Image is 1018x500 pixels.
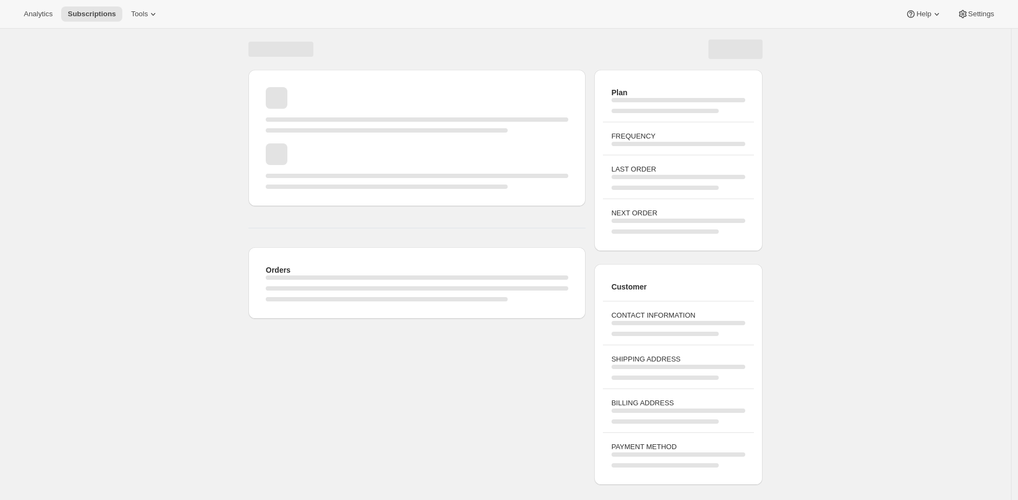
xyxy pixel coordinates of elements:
button: Settings [951,6,1001,22]
button: Subscriptions [61,6,122,22]
span: Help [916,10,931,18]
h3: PAYMENT METHOD [612,442,745,452]
h2: Orders [266,265,568,275]
h3: FREQUENCY [612,131,745,142]
span: Settings [968,10,994,18]
span: Subscriptions [68,10,116,18]
h3: SHIPPING ADDRESS [612,354,745,365]
h3: CONTACT INFORMATION [612,310,745,321]
h3: BILLING ADDRESS [612,398,745,409]
button: Tools [124,6,165,22]
div: Page loading [235,29,776,489]
h3: LAST ORDER [612,164,745,175]
span: Analytics [24,10,52,18]
span: Tools [131,10,148,18]
button: Help [899,6,948,22]
button: Analytics [17,6,59,22]
h2: Customer [612,281,745,292]
h2: Plan [612,87,745,98]
h3: NEXT ORDER [612,208,745,219]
